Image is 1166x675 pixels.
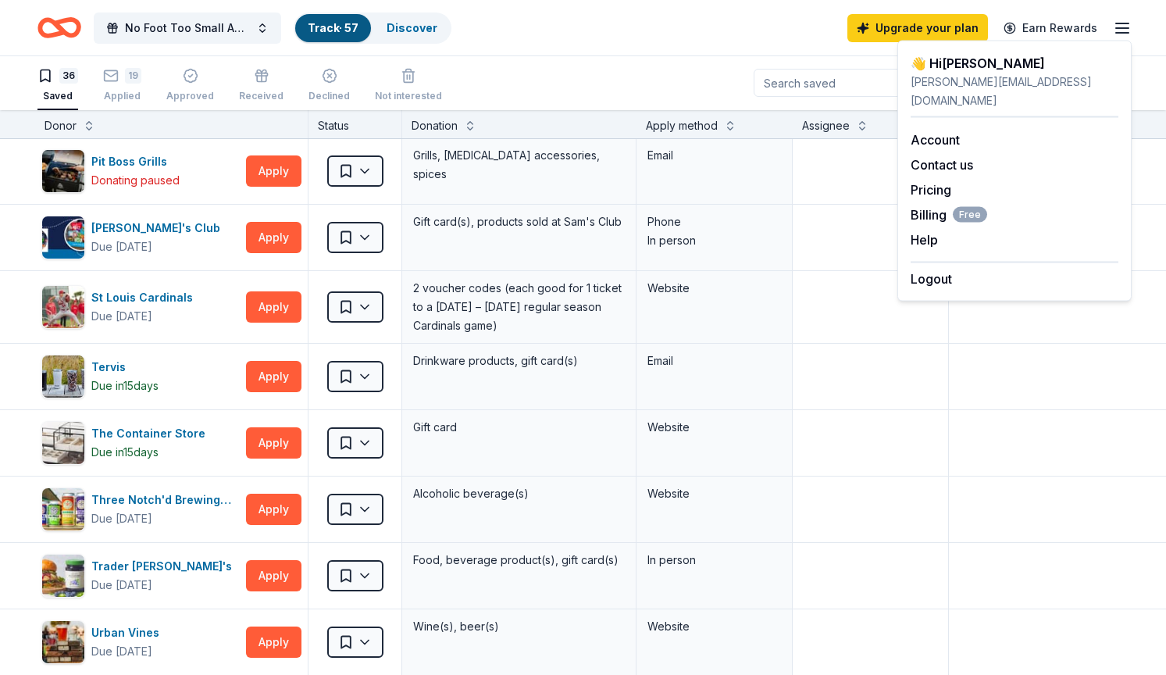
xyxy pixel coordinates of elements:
div: Received [239,90,283,102]
div: Status [308,110,402,138]
div: Trader [PERSON_NAME]'s [91,557,238,576]
a: Home [37,9,81,46]
img: Image for Urban Vines [42,621,84,663]
div: Website [647,279,781,298]
a: Pricing [911,182,951,198]
button: Not interested [375,62,442,110]
div: Donor [45,116,77,135]
div: Donation [412,116,458,135]
div: Alcoholic beverage(s) [412,483,626,505]
div: In person [647,231,781,250]
img: Image for Tervis [42,355,84,398]
div: The Container Store [91,424,212,443]
span: Free [953,207,987,223]
button: Image for Three Notch'd Brewing CompanyThree Notch'd Brewing CompanyDue [DATE] [41,487,240,531]
div: In person [647,551,781,570]
div: Due [DATE] [91,642,152,661]
div: Phone [647,212,781,231]
div: Due [DATE] [91,576,152,595]
button: Contact us [911,155,973,174]
button: Apply [246,627,301,658]
div: Gift card(s), products sold at Sam's Club [412,211,626,233]
div: Drinkware products, gift card(s) [412,350,626,372]
button: Image for Sam's Club[PERSON_NAME]'s ClubDue [DATE] [41,216,240,259]
img: Image for Pit Boss Grills [42,150,84,192]
div: 36 [59,68,78,84]
div: [PERSON_NAME]'s Club [91,219,226,237]
img: Image for Sam's Club [42,216,84,259]
div: Urban Vines [91,623,166,642]
div: Email [647,146,781,165]
div: Pit Boss Grills [91,152,180,171]
div: Three Notch'd Brewing Company [91,491,240,509]
div: St Louis Cardinals [91,288,199,307]
div: Gift card [412,416,626,438]
div: Apply method [646,116,718,135]
span: Billing [911,205,987,224]
div: Website [647,418,781,437]
div: Due in 15 days [91,377,159,395]
button: Image for Trader Joe'sTrader [PERSON_NAME]'sDue [DATE] [41,554,240,598]
img: Image for Trader Joe's [42,555,84,597]
button: Approved [166,62,214,110]
div: Declined [308,90,350,102]
a: Track· 57 [308,21,358,34]
div: Grills, [MEDICAL_DATA] accessories, spices [412,145,626,185]
button: Image for St Louis CardinalsSt Louis CardinalsDue [DATE] [41,285,240,329]
div: 19 [125,68,141,84]
a: Earn Rewards [994,14,1107,42]
button: Track· 57Discover [294,12,451,44]
button: Declined [308,62,350,110]
div: Approved [166,90,214,102]
span: No Foot Too Small Annual Gala [125,19,250,37]
button: Image for Urban VinesUrban VinesDue [DATE] [41,620,240,664]
button: Image for The Container StoreThe Container StoreDue in15days [41,421,240,465]
button: BillingFree [911,205,987,224]
button: Apply [246,291,301,323]
div: Food, beverage product(s), gift card(s) [412,549,626,571]
div: Not interested [375,90,442,102]
img: Image for St Louis Cardinals [42,286,84,328]
img: Image for Three Notch'd Brewing Company [42,488,84,530]
button: Help [911,230,938,249]
a: Upgrade your plan [847,14,988,42]
button: Image for TervisTervisDue in15days [41,355,240,398]
input: Search saved [754,69,954,97]
button: Apply [246,222,301,253]
div: Applied [103,90,141,102]
div: 2 voucher codes (each good for 1 ticket to a [DATE] – [DATE] regular season Cardinals game) [412,277,626,337]
div: 👋 Hi [PERSON_NAME] [911,54,1118,73]
button: 36Saved [37,62,78,110]
button: Apply [246,494,301,525]
div: Saved [37,90,78,102]
button: Apply [246,361,301,392]
div: Website [647,617,781,636]
div: Email [647,352,781,370]
div: Due [DATE] [91,307,152,326]
div: Due [DATE] [91,509,152,528]
button: No Foot Too Small Annual Gala [94,12,281,44]
button: Received [239,62,283,110]
img: Image for The Container Store [42,422,84,464]
div: Due in 15 days [91,443,159,462]
div: [PERSON_NAME][EMAIL_ADDRESS][DOMAIN_NAME] [911,73,1118,110]
button: Apply [246,427,301,459]
div: Donating paused [91,171,180,190]
div: Due [DATE] [91,237,152,256]
a: Account [911,132,960,148]
button: Image for Pit Boss GrillsPit Boss GrillsDonating paused [41,149,240,193]
div: Website [647,484,781,503]
div: Wine(s), beer(s) [412,616,626,637]
div: Assignee [802,116,850,135]
a: Discover [387,21,437,34]
button: Logout [911,270,952,288]
div: Tervis [91,358,159,377]
button: Apply [246,560,301,591]
button: Apply [246,155,301,187]
button: 19Applied [103,62,141,110]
